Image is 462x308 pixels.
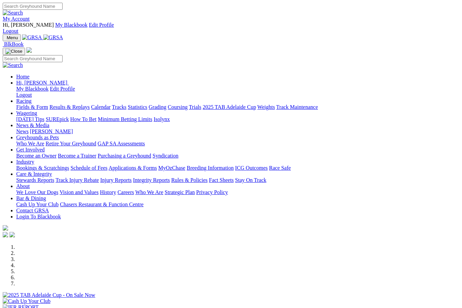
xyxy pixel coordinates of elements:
img: Close [5,49,22,54]
a: Stay On Track [235,177,266,183]
a: BlkBook [3,41,24,47]
a: Strategic Plan [165,189,195,195]
div: Bar & Dining [16,202,459,208]
a: Contact GRSA [16,208,49,213]
a: Grading [149,104,166,110]
a: Cash Up Your Club [16,202,59,207]
button: Toggle navigation [3,48,25,55]
div: Hi, [PERSON_NAME] [16,86,459,98]
a: Purchasing a Greyhound [98,153,151,159]
a: Integrity Reports [133,177,170,183]
a: We Love Our Dogs [16,189,58,195]
a: Race Safe [269,165,291,171]
div: My Account [3,22,459,34]
a: [DATE] Tips [16,116,44,122]
a: Logout [3,28,18,34]
a: Calendar [91,104,111,110]
a: Retire Your Greyhound [46,141,96,146]
span: Hi, [PERSON_NAME] [16,80,67,86]
a: Privacy Policy [196,189,228,195]
div: Get Involved [16,153,459,159]
a: Who We Are [135,189,163,195]
a: GAP SA Assessments [98,141,145,146]
a: My Blackbook [55,22,88,28]
a: Industry [16,159,34,165]
a: Statistics [128,104,147,110]
a: Coursing [168,104,188,110]
img: 2025 TAB Adelaide Cup - On Sale Now [3,292,95,298]
a: Edit Profile [50,86,75,92]
a: ICG Outcomes [235,165,268,171]
a: My Account [3,16,30,22]
a: Logout [16,92,32,98]
div: About [16,189,459,195]
a: Bookings & Scratchings [16,165,69,171]
a: Stewards Reports [16,177,54,183]
a: Become a Trainer [58,153,96,159]
a: News & Media [16,122,49,128]
a: Isolynx [154,116,170,122]
a: Login To Blackbook [16,214,61,219]
img: facebook.svg [3,232,8,237]
a: How To Bet [70,116,97,122]
a: Breeding Information [187,165,234,171]
img: GRSA [22,34,42,41]
div: Greyhounds as Pets [16,141,459,147]
span: Hi, [PERSON_NAME] [3,22,54,28]
a: History [100,189,116,195]
a: Edit Profile [89,22,114,28]
a: Get Involved [16,147,45,152]
a: MyOzChase [158,165,185,171]
a: Syndication [153,153,178,159]
img: logo-grsa-white.png [3,225,8,231]
a: News [16,128,28,134]
img: twitter.svg [9,232,15,237]
a: Minimum Betting Limits [98,116,152,122]
img: Search [3,10,23,16]
a: Applications & Forms [109,165,157,171]
div: News & Media [16,128,459,135]
a: Careers [117,189,134,195]
a: Wagering [16,110,37,116]
a: Who We Are [16,141,44,146]
a: Trials [189,104,201,110]
a: Tracks [112,104,126,110]
a: Injury Reports [100,177,132,183]
a: Become an Owner [16,153,56,159]
a: Bar & Dining [16,195,46,201]
img: Cash Up Your Club [3,298,50,304]
img: Search [3,62,23,68]
img: logo-grsa-white.png [26,47,32,53]
a: About [16,183,30,189]
a: Results & Replays [49,104,90,110]
input: Search [3,55,63,62]
a: Greyhounds as Pets [16,135,59,140]
div: Industry [16,165,459,171]
span: Menu [7,35,18,40]
div: Care & Integrity [16,177,459,183]
a: SUREpick [46,116,69,122]
a: Hi, [PERSON_NAME] [16,80,69,86]
div: Racing [16,104,459,110]
a: Track Injury Rebate [55,177,99,183]
a: Fact Sheets [209,177,234,183]
span: BlkBook [4,41,24,47]
a: Schedule of Fees [70,165,107,171]
a: My Blackbook [16,86,49,92]
a: [PERSON_NAME] [30,128,73,134]
a: Vision and Values [60,189,98,195]
div: Wagering [16,116,459,122]
a: Rules & Policies [171,177,208,183]
a: Care & Integrity [16,171,52,177]
a: Weights [257,104,275,110]
img: GRSA [43,34,63,41]
a: Home [16,74,29,79]
a: Racing [16,98,31,104]
a: 2025 TAB Adelaide Cup [203,104,256,110]
a: Chasers Restaurant & Function Centre [60,202,143,207]
a: Track Maintenance [276,104,318,110]
input: Search [3,3,63,10]
a: Fields & Form [16,104,48,110]
button: Toggle navigation [3,34,21,41]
